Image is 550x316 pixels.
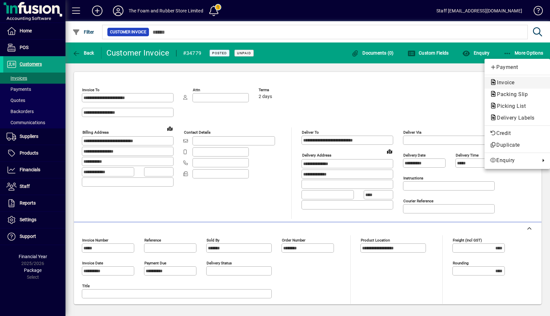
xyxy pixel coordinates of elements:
span: Invoice [490,79,518,86]
span: Duplicate [490,141,545,149]
span: Delivery Labels [490,115,538,121]
span: Packing Slip [490,91,531,97]
button: Add customer payment [485,61,550,73]
span: Picking List [490,103,529,109]
span: Credit [490,129,545,137]
span: Enquiry [490,157,537,164]
span: Payment [490,63,545,71]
